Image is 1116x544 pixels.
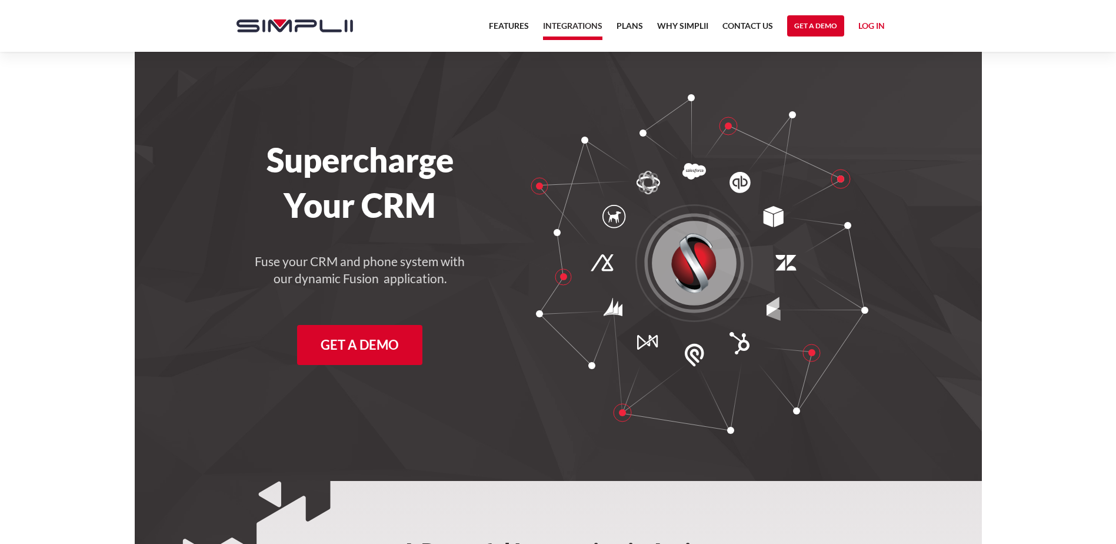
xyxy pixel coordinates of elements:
[225,140,496,180] h1: Supercharge
[722,19,773,40] a: Contact US
[787,15,844,37] a: Get a Demo
[543,19,602,40] a: Integrations
[225,185,496,225] h1: Your CRM
[617,19,643,40] a: Plans
[236,19,353,32] img: Simplii
[657,19,708,40] a: Why Simplii
[489,19,529,40] a: Features
[254,253,466,287] h4: Fuse your CRM and phone system with our dynamic Fusion application.
[858,19,885,37] a: Log in
[297,325,422,365] a: Get a Demo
